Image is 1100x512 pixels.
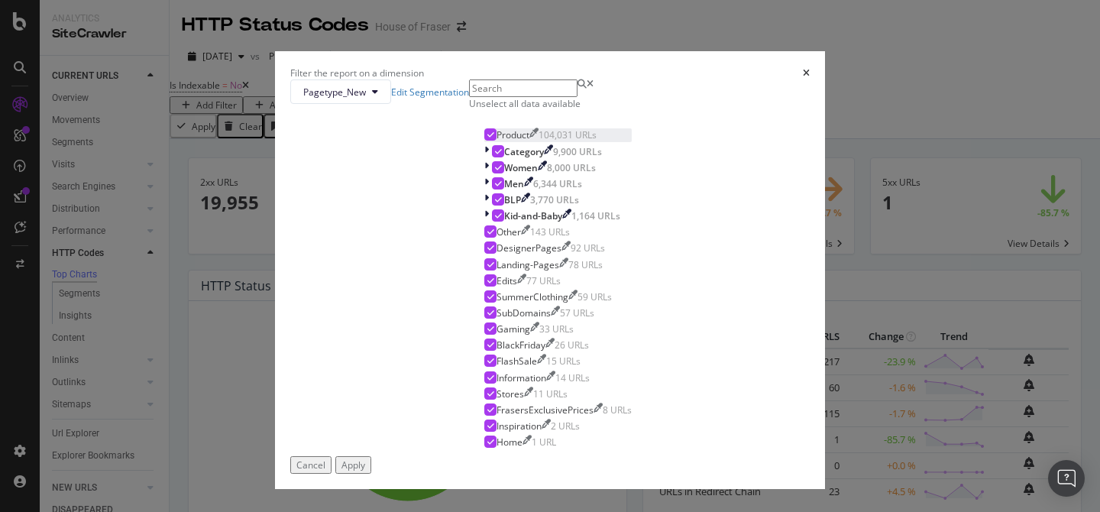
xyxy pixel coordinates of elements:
[568,258,603,271] div: 78 URLs
[296,459,325,471] div: Cancel
[497,274,517,287] div: Edits
[533,387,568,400] div: 11 URLs
[571,209,620,222] div: 1,164 URLs
[803,66,810,79] div: times
[497,290,568,303] div: SummerClothing
[555,371,590,384] div: 14 URLs
[546,355,581,368] div: 15 URLs
[504,177,524,190] div: Men
[275,51,825,489] div: modal
[497,241,561,254] div: DesignerPages
[303,86,366,99] span: Pagetype_New
[533,177,582,190] div: 6,344 URLs
[553,145,602,158] div: 9,900 URLs
[497,371,546,384] div: Information
[497,403,594,416] div: FrasersExclusivePrices
[547,161,596,174] div: 8,000 URLs
[539,128,597,141] div: 104,031 URLs
[497,339,545,352] div: BlackFriday
[571,241,605,254] div: 92 URLs
[497,355,537,368] div: FlashSale
[290,456,332,474] button: Cancel
[290,66,424,79] div: Filter the report on a dimension
[497,322,530,335] div: Gaming
[577,290,612,303] div: 59 URLs
[526,274,561,287] div: 77 URLs
[560,306,594,319] div: 57 URLs
[341,459,365,471] div: Apply
[532,436,556,449] div: 1 URL
[504,161,538,174] div: Women
[555,339,589,352] div: 26 URLs
[497,387,524,400] div: Stores
[504,145,544,158] div: Category
[391,86,469,99] a: Edit Segmentation
[497,225,521,238] div: Other
[603,403,632,416] div: 8 URLs
[290,79,391,104] button: Pagetype_New
[469,97,647,110] div: Unselect all data available
[497,258,559,271] div: Landing-Pages
[335,456,371,474] button: Apply
[497,306,551,319] div: SubDomains
[497,436,522,449] div: Home
[504,193,521,206] div: BLP
[497,420,542,433] div: Inspiration
[469,79,577,97] input: Search
[530,193,579,206] div: 3,770 URLs
[497,128,529,141] div: Product
[504,209,562,222] div: Kid-and-Baby
[530,225,570,238] div: 143 URLs
[551,420,580,433] div: 2 URLs
[539,322,574,335] div: 33 URLs
[1048,460,1085,497] div: Open Intercom Messenger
